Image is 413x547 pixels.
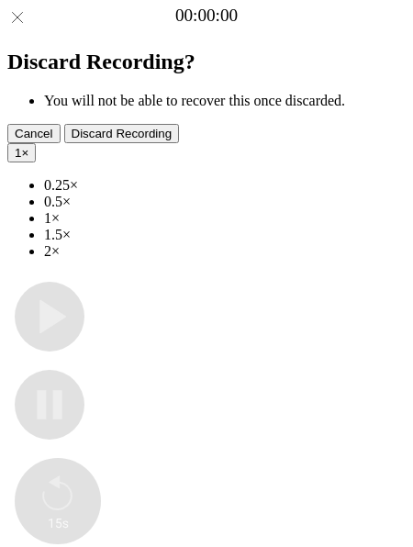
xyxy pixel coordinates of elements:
[44,210,406,227] li: 1×
[64,124,180,143] button: Discard Recording
[7,50,406,74] h2: Discard Recording?
[7,124,61,143] button: Cancel
[44,227,406,243] li: 1.5×
[44,243,406,260] li: 2×
[44,177,406,194] li: 0.25×
[44,194,406,210] li: 0.5×
[7,143,36,162] button: 1×
[175,6,238,26] a: 00:00:00
[44,93,406,109] li: You will not be able to recover this once discarded.
[15,146,21,160] span: 1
